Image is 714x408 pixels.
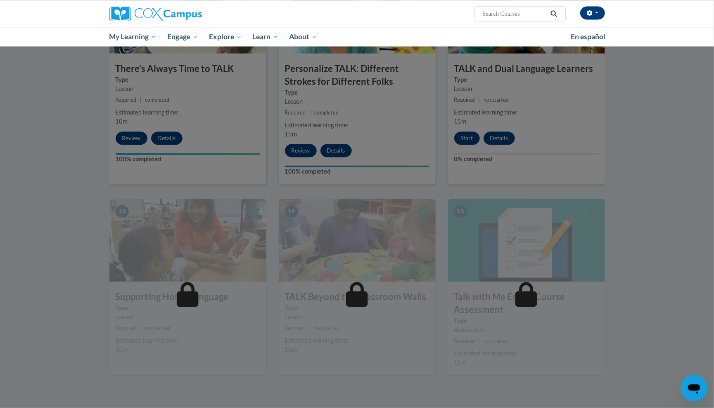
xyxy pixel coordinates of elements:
[167,32,198,42] span: Engage
[247,27,284,46] a: Learn
[109,6,202,21] img: Cox Campus
[162,27,204,46] a: Engage
[109,6,266,21] a: Cox Campus
[204,27,247,46] a: Explore
[104,27,162,46] a: My Learning
[284,27,323,46] a: About
[252,32,278,42] span: Learn
[571,32,606,41] span: En español
[681,375,707,401] iframe: Button to launch messaging window
[97,27,617,46] div: Main menu
[548,9,560,19] button: Search
[209,32,242,42] span: Explore
[289,32,317,42] span: About
[566,28,611,45] a: En español
[109,32,157,42] span: My Learning
[580,6,605,19] button: Account Settings
[482,9,548,19] input: Search Courses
